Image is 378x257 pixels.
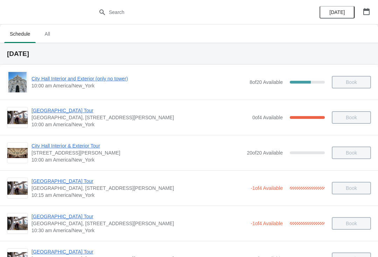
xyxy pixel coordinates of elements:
[4,28,36,40] span: Schedule
[31,220,247,227] span: [GEOGRAPHIC_DATA], [STREET_ADDRESS][PERSON_NAME]
[7,50,371,57] h2: [DATE]
[31,107,249,114] span: [GEOGRAPHIC_DATA] Tour
[247,150,283,156] span: 20 of 20 Available
[8,72,27,92] img: City Hall Interior and Exterior (only no tower) | | 10:00 am America/New_York
[31,75,246,82] span: City Hall Interior and Exterior (only no tower)
[7,181,28,195] img: City Hall Tower Tour | City Hall Visitor Center, 1400 John F Kennedy Boulevard Suite 121, Philade...
[31,142,243,149] span: City Hall Interior & Exterior Tour
[329,9,345,15] span: [DATE]
[7,111,28,124] img: City Hall Tower Tour | City Hall Visitor Center, 1400 John F Kennedy Boulevard Suite 121, Philade...
[7,217,28,230] img: City Hall Tower Tour | City Hall Visitor Center, 1400 John F Kennedy Boulevard Suite 121, Philade...
[31,156,243,163] span: 10:00 am America/New_York
[31,149,243,156] span: [STREET_ADDRESS][PERSON_NAME]
[31,192,247,199] span: 10:15 am America/New_York
[108,6,283,19] input: Search
[31,82,246,89] span: 10:00 am America/New_York
[31,114,249,121] span: [GEOGRAPHIC_DATA], [STREET_ADDRESS][PERSON_NAME]
[251,185,283,191] span: -1 of 4 Available
[31,185,247,192] span: [GEOGRAPHIC_DATA], [STREET_ADDRESS][PERSON_NAME]
[31,213,247,220] span: [GEOGRAPHIC_DATA] Tour
[31,248,249,255] span: [GEOGRAPHIC_DATA] Tour
[31,227,247,234] span: 10:30 am America/New_York
[251,221,283,226] span: -1 of 4 Available
[31,178,247,185] span: [GEOGRAPHIC_DATA] Tour
[31,121,249,128] span: 10:00 am America/New_York
[38,28,56,40] span: All
[252,115,283,120] span: 0 of 4 Available
[7,148,28,158] img: City Hall Interior & Exterior Tour | 1400 John F Kennedy Boulevard, Suite 121, Philadelphia, PA, ...
[250,79,283,85] span: 8 of 20 Available
[320,6,355,19] button: [DATE]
